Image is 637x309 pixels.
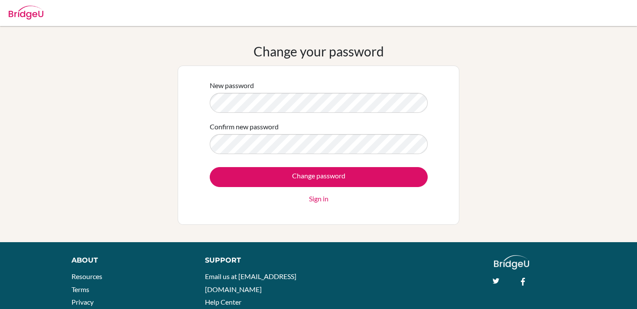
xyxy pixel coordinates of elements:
[253,43,384,59] h1: Change your password
[71,272,102,280] a: Resources
[71,285,89,293] a: Terms
[71,255,185,266] div: About
[210,80,254,91] label: New password
[205,298,241,306] a: Help Center
[9,6,43,20] img: Bridge-U
[205,255,310,266] div: Support
[309,194,328,204] a: Sign in
[205,272,296,293] a: Email us at [EMAIL_ADDRESS][DOMAIN_NAME]
[210,167,428,187] input: Change password
[71,298,94,306] a: Privacy
[210,122,279,132] label: Confirm new password
[494,255,529,270] img: logo_white@2x-f4f0deed5e89b7ecb1c2cc34c3e3d731f90f0f143d5ea2071677605dd97b5244.png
